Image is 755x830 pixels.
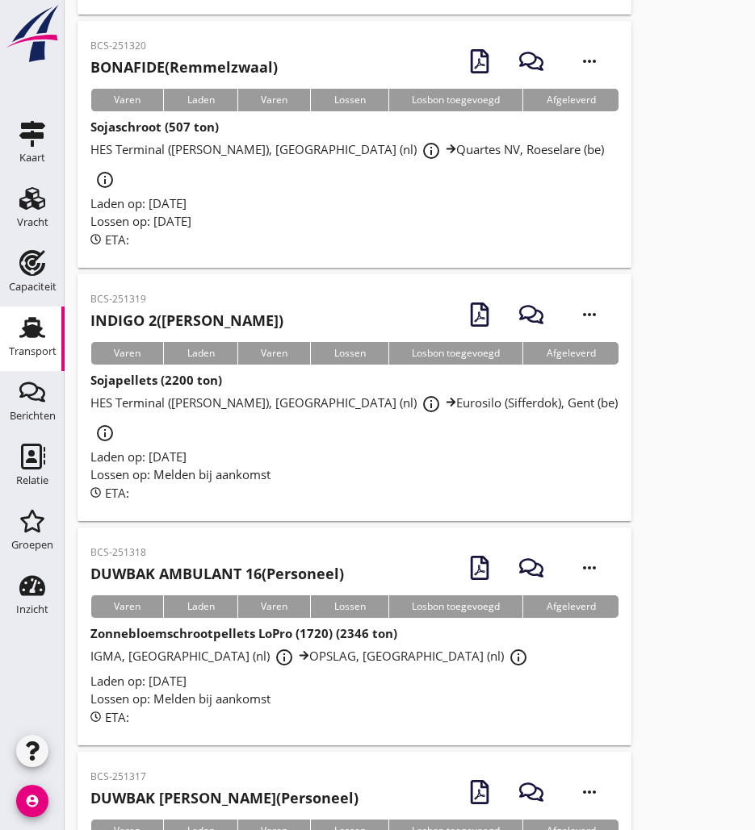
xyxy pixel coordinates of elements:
div: Lossen [310,342,388,365]
p: BCS-251320 [90,39,278,53]
div: Losbon toegevoegd [388,595,522,618]
span: Laden op: [DATE] [90,448,187,465]
div: Inzicht [16,604,48,615]
i: account_circle [16,785,48,817]
i: info_outline [422,394,441,414]
div: Varen [90,342,163,365]
span: Laden op: [DATE] [90,673,187,689]
h2: (Remmelzwaal) [90,56,278,78]
div: Relatie [16,475,48,486]
div: Kaart [19,152,45,163]
div: Groepen [11,540,53,550]
h2: ([PERSON_NAME]) [90,310,283,332]
span: HES Terminal ([PERSON_NAME]), [GEOGRAPHIC_DATA] (nl) Quartes NV, Roeselare (be) [90,141,604,186]
div: Afgeleverd [522,89,618,111]
span: Laden op: [DATE] [90,195,187,211]
span: Lossen op: [DATE] [90,213,191,229]
strong: Sojapellets (2200 ton) [90,372,222,388]
span: Lossen op: Melden bij aankomst [90,466,271,482]
div: Capaciteit [9,282,57,292]
h2: (Personeel) [90,787,359,809]
i: info_outline [95,170,115,190]
div: Laden [163,595,237,618]
div: Laden [163,342,237,365]
p: BCS-251318 [90,545,344,560]
h2: (Personeel) [90,563,344,585]
div: Afgeleverd [522,342,618,365]
div: Varen [237,342,310,365]
div: Losbon toegevoegd [388,342,522,365]
div: Afgeleverd [522,595,618,618]
a: BCS-251319INDIGO 2([PERSON_NAME])VarenLadenVarenLossenLosbon toegevoegdAfgeleverdSojapellets (220... [78,274,631,521]
span: IGMA, [GEOGRAPHIC_DATA] (nl) OPSLAG, [GEOGRAPHIC_DATA] (nl) [90,648,533,664]
div: Laden [163,89,237,111]
a: BCS-251318DUWBAK AMBULANT 16(Personeel)VarenLadenVarenLossenLosbon toegevoegdAfgeleverdZonnebloem... [78,528,631,745]
strong: Sojaschroot (507 ton) [90,119,219,135]
div: Losbon toegevoegd [388,89,522,111]
i: more_horiz [567,545,612,590]
i: info_outline [422,141,441,161]
div: Lossen [310,595,388,618]
div: Lossen [310,89,388,111]
strong: INDIGO 2 [90,311,157,330]
i: info_outline [509,648,528,667]
p: BCS-251317 [90,770,359,784]
strong: BONAFIDE [90,57,165,77]
p: BCS-251319 [90,292,283,307]
strong: Zonnebloemschrootpellets LoPro (1720) (2346 ton) [90,625,397,641]
span: ETA: [105,231,129,248]
div: Varen [237,595,310,618]
div: Berichten [10,411,56,421]
span: ETA: [105,485,129,501]
i: more_horiz [567,770,612,815]
strong: DUWBAK AMBULANT 16 [90,564,262,583]
span: Lossen op: Melden bij aankomst [90,690,271,707]
a: BCS-251320BONAFIDE(Remmelzwaal)VarenLadenVarenLossenLosbon toegevoegdAfgeleverdSojaschroot (507 t... [78,21,631,268]
span: HES Terminal ([PERSON_NAME]), [GEOGRAPHIC_DATA] (nl) Eurosilo (Sifferdok), Gent (be) [90,394,618,440]
i: more_horiz [567,39,612,84]
i: info_outline [95,423,115,443]
div: Varen [90,595,163,618]
img: logo-small.a267ee39.svg [3,4,61,64]
strong: DUWBAK [PERSON_NAME] [90,788,276,807]
span: ETA: [105,709,129,725]
i: info_outline [275,648,294,667]
i: more_horiz [567,292,612,337]
div: Varen [90,89,163,111]
div: Varen [237,89,310,111]
div: Transport [9,346,57,357]
div: Vracht [17,217,48,227]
